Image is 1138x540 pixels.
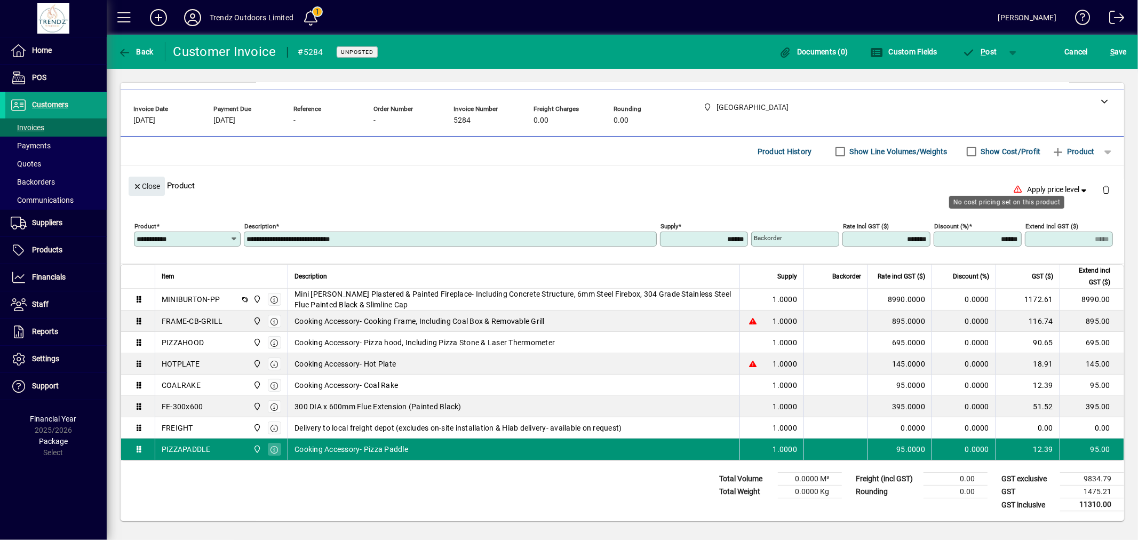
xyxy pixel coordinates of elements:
div: PIZZAHOOD [162,337,204,348]
span: 1.0000 [773,337,798,348]
td: 90.65 [996,332,1060,353]
span: Supply [777,271,797,282]
span: New Plymouth [250,401,262,412]
span: Custom Fields [870,47,937,56]
span: Financials [32,273,66,281]
td: 95.00 [1060,439,1124,460]
span: Unposted [341,49,373,55]
span: [DATE] [133,116,155,125]
label: Show Cost/Profit [979,146,1041,157]
span: Suppliers [32,218,62,227]
button: Apply price level [1023,180,1094,200]
td: 1475.21 [1060,486,1124,498]
td: Total Weight [714,486,778,498]
a: Backorders [5,173,107,191]
span: New Plymouth [250,337,262,348]
td: 0.0000 [932,417,996,439]
span: Discount (%) [953,271,989,282]
span: Payments [11,141,51,150]
td: 8990.00 [1060,289,1124,311]
a: Communications [5,191,107,209]
div: FRAME-CB-GRILL [162,316,223,327]
td: 145.00 [1060,353,1124,375]
td: 395.00 [1060,396,1124,417]
button: Save [1108,42,1129,61]
div: 895.0000 [874,316,925,327]
span: Documents (0) [779,47,848,56]
td: 0.0000 [932,439,996,460]
span: Apply price level [1028,184,1089,195]
span: Cooking Accessory- Pizza hood, Including Pizza Stone & Laser Thermometer [295,337,555,348]
span: Cooking Accessory- Cooking Frame, Including Coal Box & Removable Grill [295,316,545,327]
span: Product [1052,143,1095,160]
div: 95.0000 [874,444,925,455]
div: [PERSON_NAME] [998,9,1056,26]
td: 0.0000 [932,332,996,353]
span: Invoices [11,123,44,132]
span: 1.0000 [773,423,798,433]
button: Product History [753,142,816,161]
mat-label: Discount (%) [934,223,969,230]
td: 0.0000 [932,289,996,311]
span: Product History [758,143,812,160]
label: Show Line Volumes/Weights [848,146,948,157]
a: Suppliers [5,210,107,236]
td: GST inclusive [996,498,1060,512]
span: Backorders [11,178,55,186]
span: New Plymouth [250,422,262,434]
div: Product [121,166,1124,205]
a: Invoices [5,118,107,137]
div: 145.0000 [874,359,925,369]
span: POS [32,73,46,82]
span: Products [32,245,62,254]
span: Rate incl GST ($) [878,271,925,282]
span: New Plymouth [250,443,262,455]
span: ost [962,47,997,56]
mat-label: Extend incl GST ($) [1025,223,1078,230]
button: Add [141,8,176,27]
a: Staff [5,291,107,318]
a: Quotes [5,155,107,173]
span: Quotes [11,160,41,168]
td: 18.91 [996,353,1060,375]
span: Package [39,437,68,446]
td: 51.52 [996,396,1060,417]
span: Customers [32,100,68,109]
app-page-header-button: Delete [1093,185,1119,194]
span: Support [32,382,59,390]
span: Close [133,178,161,195]
span: Home [32,46,52,54]
span: Extend incl GST ($) [1067,265,1110,288]
a: Home [5,37,107,64]
div: Trendz Outdoors Limited [210,9,293,26]
td: 1172.61 [996,289,1060,311]
span: - [373,116,376,125]
span: Communications [11,196,74,204]
button: Custom Fields [868,42,940,61]
a: Products [5,237,107,264]
div: PIZZAPADDLE [162,444,211,455]
span: 0.00 [614,116,628,125]
a: Logout [1101,2,1125,37]
button: Cancel [1062,42,1091,61]
a: POS [5,65,107,91]
div: MINIBURTON-PP [162,294,220,305]
a: Financials [5,264,107,291]
button: Documents (0) [776,42,851,61]
span: 1.0000 [773,380,798,391]
span: 5284 [453,116,471,125]
td: 0.0000 [932,353,996,375]
div: Customer Invoice [173,43,276,60]
span: Staff [32,300,49,308]
td: 11310.00 [1060,498,1124,512]
button: Post [957,42,1002,61]
span: Backorder [832,271,861,282]
span: Mini [PERSON_NAME] Plastered & Painted Fireplace- Including Concrete Structure, 6mm Steel Firebox... [295,289,733,310]
a: Payments [5,137,107,155]
span: Item [162,271,174,282]
span: Cancel [1065,43,1088,60]
a: Settings [5,346,107,372]
span: 1.0000 [773,316,798,327]
mat-label: Product [134,223,156,230]
span: Back [118,47,154,56]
